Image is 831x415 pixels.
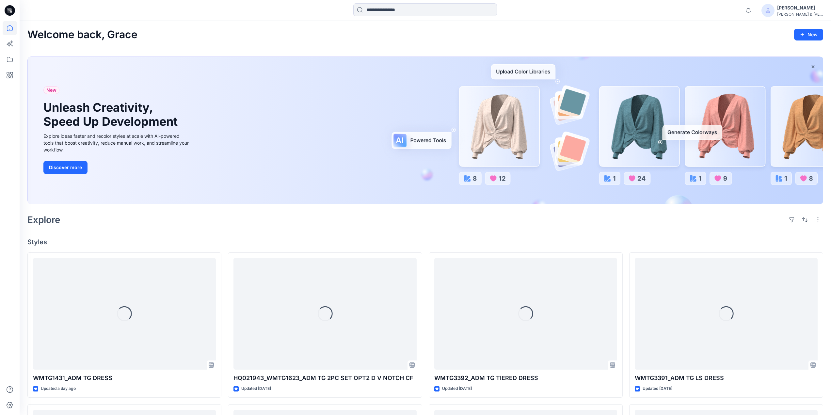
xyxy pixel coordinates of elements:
p: Updated [DATE] [241,385,271,392]
div: Explore ideas faster and recolor styles at scale with AI-powered tools that boost creativity, red... [43,133,190,153]
div: [PERSON_NAME] [777,4,823,12]
p: WMTG3392_ADM TG TIERED DRESS [434,374,617,383]
span: New [46,86,56,94]
h2: Explore [27,215,60,225]
h2: Welcome back, Grace [27,29,137,41]
button: New [794,29,823,40]
a: Discover more [43,161,190,174]
p: WMTG3391_ADM TG LS DRESS [635,374,818,383]
p: HQ021943_WMTG1623_ADM TG 2PC SET OPT2 D V NOTCH CF [233,374,416,383]
h4: Styles [27,238,823,246]
p: WMTG1431_ADM TG DRESS [33,374,216,383]
h1: Unleash Creativity, Speed Up Development [43,101,181,129]
p: Updated [DATE] [442,385,472,392]
svg: avatar [765,8,771,13]
div: [PERSON_NAME] & [PERSON_NAME] [777,12,823,17]
button: Discover more [43,161,88,174]
p: Updated [DATE] [643,385,672,392]
p: Updated a day ago [41,385,76,392]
